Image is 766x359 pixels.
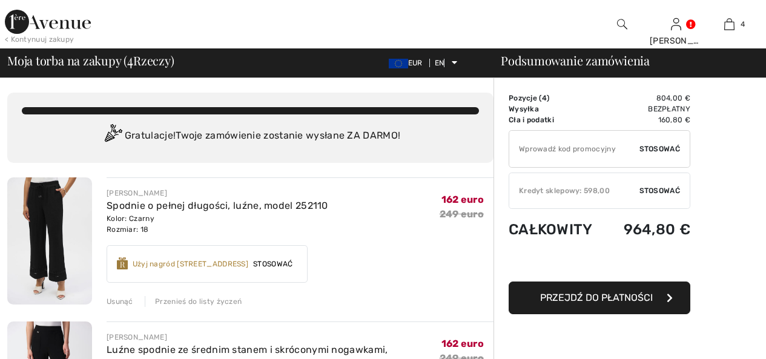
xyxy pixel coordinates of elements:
[117,257,128,269] img: Reward-Logo.svg
[724,17,735,31] img: Moja torba
[671,18,681,30] a: Zalogować się
[509,131,639,167] input: Kod promocyjny
[435,59,444,67] font: EN
[441,194,484,205] font: 162 euro
[658,116,690,124] font: 160,80 €
[107,214,154,223] font: Kolor: Czarny
[509,221,593,238] font: Całkowity
[441,338,484,349] font: 162 euro
[253,260,292,268] font: Stosować
[408,59,423,67] font: EUR
[7,177,92,305] img: Spodnie o pełnej długości, luźne, model 252110
[133,260,248,268] font: Użyj nagród [STREET_ADDRESS]
[656,94,690,102] font: 804,00 €
[107,225,148,234] font: Rozmiar: 18
[440,208,484,220] font: 249 euro
[639,186,680,195] font: Stosować
[509,105,539,113] font: Wysyłka
[624,221,690,238] font: 964,80 €
[176,130,400,141] font: Twoje zamówienie zostanie wysłane ZA DARMO!
[101,124,125,148] img: Congratulation2.svg
[703,17,756,31] a: 4
[155,297,242,306] font: Przenieś do listy życzeń
[5,35,74,44] font: < Kontynuuj zakupy
[671,17,681,31] img: Moje informacje
[125,130,176,141] font: Gratulacje!
[547,94,549,102] font: )
[7,52,127,68] font: Moja torba na zakupy (
[639,145,680,153] font: Stosować
[617,17,627,31] img: wyszukaj na stronie internetowej
[107,200,328,211] a: Spodnie o pełnej długości, luźne, model 252110
[501,52,650,68] font: Podsumowanie zamówienia
[509,282,690,314] button: Przejdź do płatności
[5,10,91,34] img: Aleja 1ère
[542,94,547,102] font: 4
[648,105,690,113] font: Bezpłatny
[650,36,721,46] font: [PERSON_NAME]
[540,292,653,303] font: Przejdź do płatności
[509,94,542,102] font: Pozycje (
[133,52,174,68] font: Rzeczy)
[389,59,408,68] img: Euro
[741,20,745,28] font: 4
[519,186,610,195] font: Kredyt sklepowy: 598,00
[509,116,554,124] font: Cła i podatki
[107,189,167,197] font: [PERSON_NAME]
[107,333,167,341] font: [PERSON_NAME]
[509,250,690,277] iframe: PayPal
[127,48,133,70] font: 4
[107,297,133,306] font: Usunąć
